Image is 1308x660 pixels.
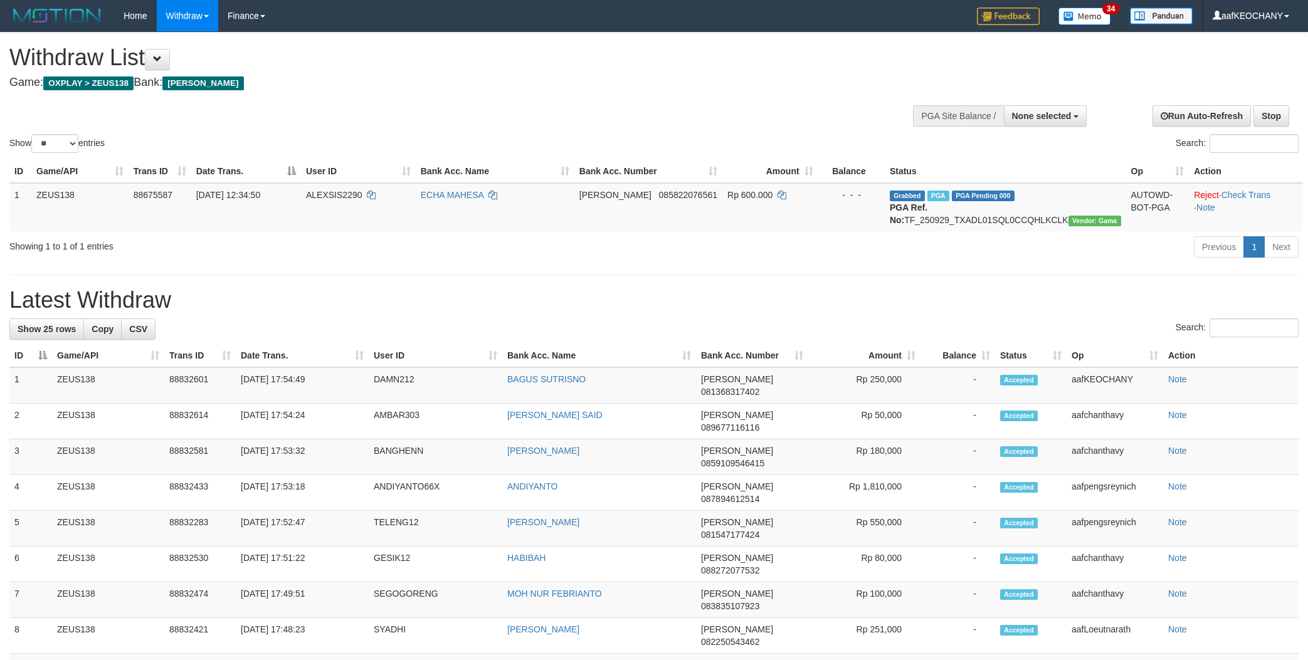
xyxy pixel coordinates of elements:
[920,511,995,547] td: -
[1067,582,1163,618] td: aafchanthavy
[1126,160,1189,183] th: Op: activate to sort column ascending
[890,202,927,225] b: PGA Ref. No:
[1102,3,1119,14] span: 34
[52,367,164,404] td: ZEUS138
[1253,105,1289,127] a: Stop
[236,404,369,439] td: [DATE] 17:54:24
[701,517,773,527] span: [PERSON_NAME]
[369,511,502,547] td: TELENG12
[701,530,759,540] span: Copy 081547177424 to clipboard
[1012,111,1072,121] span: None selected
[164,344,236,367] th: Trans ID: activate to sort column ascending
[808,511,920,547] td: Rp 550,000
[659,190,717,200] span: Copy 085822076561 to clipboard
[1130,8,1193,24] img: panduan.png
[1210,134,1299,153] input: Search:
[701,422,759,432] span: Copy 089677116116 to clipboard
[701,637,759,647] span: Copy 082250543462 to clipboard
[701,458,764,468] span: Copy 0859109546415 to clipboard
[1004,105,1087,127] button: None selected
[9,367,52,404] td: 1
[701,601,759,611] span: Copy 083835107923 to clipboard
[701,624,773,634] span: [PERSON_NAME]
[129,160,191,183] th: Trans ID: activate to sort column ascending
[369,439,502,475] td: BANGHENN
[701,374,773,384] span: [PERSON_NAME]
[9,235,535,253] div: Showing 1 to 1 of 1 entries
[885,183,1126,231] td: TF_250929_TXADL01SQL0CCQHLKCLK
[416,160,574,183] th: Bank Acc. Name: activate to sort column ascending
[369,582,502,618] td: SEGOGORENG
[1264,236,1299,258] a: Next
[1067,367,1163,404] td: aafKEOCHANY
[1221,190,1271,200] a: Check Trans
[134,190,172,200] span: 88675587
[1168,589,1187,599] a: Note
[43,76,134,90] span: OXPLAY > ZEUS138
[31,183,129,231] td: ZEUS138
[1000,482,1038,493] span: Accepted
[890,191,925,201] span: Grabbed
[369,475,502,511] td: ANDIYANTO66X
[9,404,52,439] td: 2
[9,582,52,618] td: 7
[808,618,920,654] td: Rp 251,000
[1168,374,1187,384] a: Note
[421,190,483,200] a: ECHA MAHESA
[502,344,696,367] th: Bank Acc. Name: activate to sort column ascending
[236,439,369,475] td: [DATE] 17:53:32
[507,410,603,420] a: [PERSON_NAME] SAID
[507,553,546,563] a: HABIBAH
[1126,183,1189,231] td: AUTOWD-BOT-PGA
[52,475,164,511] td: ZEUS138
[164,404,236,439] td: 88832614
[1058,8,1111,25] img: Button%20Memo.svg
[369,618,502,654] td: SYADHI
[507,481,557,491] a: ANDIYANTO
[952,191,1015,201] span: PGA Pending
[507,589,602,599] a: MOH NUR FEBRIANTO
[574,160,722,183] th: Bank Acc. Number: activate to sort column ascending
[236,618,369,654] td: [DATE] 17:48:23
[1000,446,1038,457] span: Accepted
[164,511,236,547] td: 88832283
[9,618,52,654] td: 8
[301,160,416,183] th: User ID: activate to sort column ascending
[164,547,236,582] td: 88832530
[236,367,369,404] td: [DATE] 17:54:49
[818,160,885,183] th: Balance
[9,160,31,183] th: ID
[701,565,759,575] span: Copy 088272077532 to clipboard
[1067,404,1163,439] td: aafchanthavy
[236,547,369,582] td: [DATE] 17:51:22
[1067,511,1163,547] td: aafpengsreynich
[52,344,164,367] th: Game/API: activate to sort column ascending
[1168,624,1187,634] a: Note
[920,618,995,654] td: -
[9,288,1299,313] h1: Latest Withdraw
[9,318,84,340] a: Show 25 rows
[52,582,164,618] td: ZEUS138
[236,344,369,367] th: Date Trans.: activate to sort column ascending
[920,344,995,367] th: Balance: activate to sort column ascending
[164,475,236,511] td: 88832433
[9,45,860,70] h1: Withdraw List
[808,404,920,439] td: Rp 50,000
[52,547,164,582] td: ZEUS138
[129,324,147,334] span: CSV
[9,76,860,89] h4: Game: Bank:
[52,511,164,547] td: ZEUS138
[920,367,995,404] td: -
[236,475,369,511] td: [DATE] 17:53:18
[9,547,52,582] td: 6
[920,439,995,475] td: -
[369,547,502,582] td: GESIK12
[977,8,1040,25] img: Feedback.jpg
[1176,134,1299,153] label: Search:
[1194,236,1244,258] a: Previous
[927,191,949,201] span: Marked by aafpengsreynich
[369,404,502,439] td: AMBAR303
[1189,160,1303,183] th: Action
[507,374,586,384] a: BAGUS SUTRISNO
[1168,481,1187,491] a: Note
